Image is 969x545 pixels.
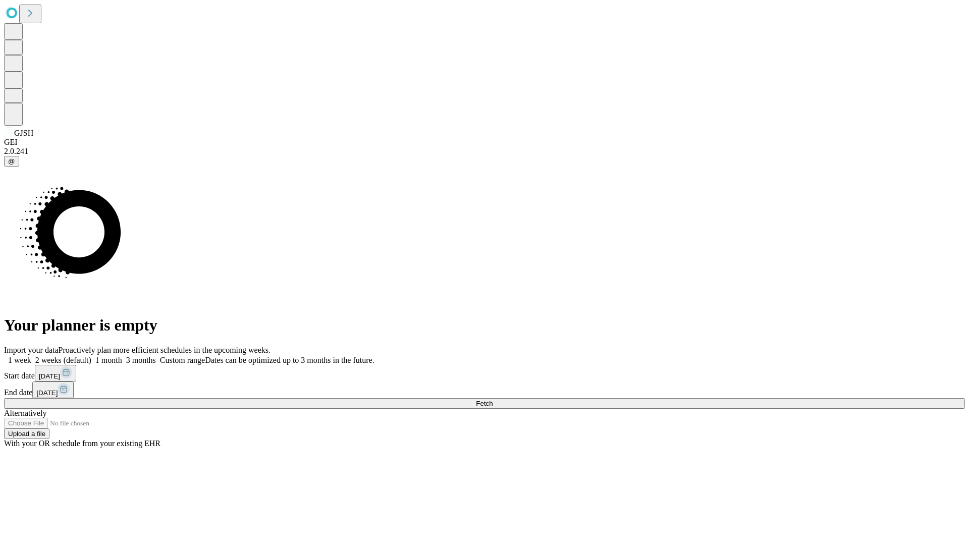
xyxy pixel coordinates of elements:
span: 1 month [95,356,122,364]
button: Fetch [4,398,965,409]
button: Upload a file [4,428,49,439]
div: 2.0.241 [4,147,965,156]
span: @ [8,157,15,165]
button: [DATE] [32,381,74,398]
span: Alternatively [4,409,46,417]
span: 3 months [126,356,156,364]
span: Custom range [160,356,205,364]
span: With your OR schedule from your existing EHR [4,439,160,448]
h1: Your planner is empty [4,316,965,335]
div: End date [4,381,965,398]
span: Fetch [476,400,493,407]
span: Dates can be optimized up to 3 months in the future. [205,356,374,364]
span: Import your data [4,346,59,354]
span: 2 weeks (default) [35,356,91,364]
div: GEI [4,138,965,147]
span: 1 week [8,356,31,364]
div: Start date [4,365,965,381]
span: [DATE] [36,389,58,397]
button: @ [4,156,19,167]
span: Proactively plan more efficient schedules in the upcoming weeks. [59,346,271,354]
button: [DATE] [35,365,76,381]
span: GJSH [14,129,33,137]
span: [DATE] [39,372,60,380]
